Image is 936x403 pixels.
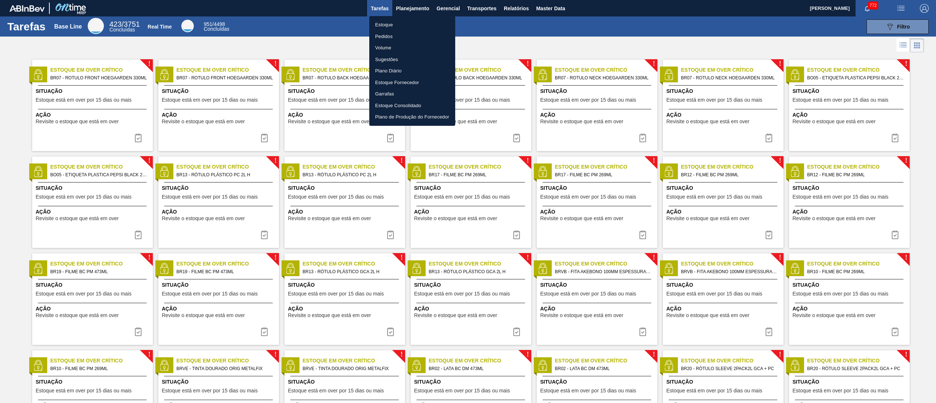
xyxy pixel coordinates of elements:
a: Garrafas [369,88,455,100]
a: Estoque [369,19,455,31]
a: Estoque Fornecedor [369,77,455,88]
a: Pedidos [369,31,455,42]
a: Sugestões [369,54,455,65]
a: Estoque Consolidado [369,100,455,112]
a: Plano de Produção do Fornecedor [369,111,455,123]
a: Volume [369,42,455,54]
a: Plano Diário [369,65,455,77]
